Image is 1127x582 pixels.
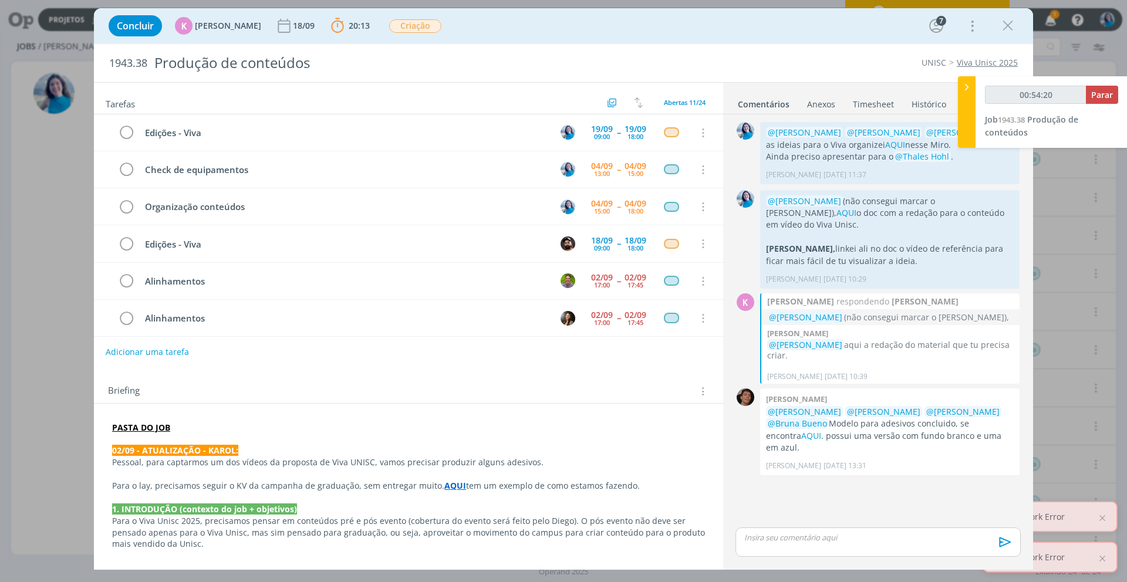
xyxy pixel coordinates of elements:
span: @Bruna Bueno [768,418,827,429]
p: linkei ali no doc o vídeo de referência para ficar mais fácil de tu visualizar a ideia. [766,243,1014,267]
p: (não consegui marcar o [PERSON_NAME]), o doc com a redação para o conteúdo em vídeo do Viva Unisc. [766,195,1014,231]
span: @Thales Hohl [895,151,949,162]
div: 18:00 [627,245,643,251]
div: 15:00 [627,170,643,177]
div: 15:00 [594,208,610,214]
span: @[PERSON_NAME] [769,339,842,350]
button: Criação [389,19,442,33]
button: 7 [927,16,946,35]
img: T [561,273,575,288]
a: Comentários [737,93,790,110]
span: [DATE] 13:31 [824,461,866,471]
b: [PERSON_NAME] [766,394,827,404]
p: aqui a redação do material que tu precisa criar. [767,340,1014,361]
span: -- [617,165,620,174]
img: E [561,199,575,214]
div: Organização conteúdos [140,199,549,214]
span: [DATE] 11:37 [824,170,866,180]
p: [PERSON_NAME] [766,170,821,180]
div: K [737,293,754,311]
div: Check de equipamentos [140,163,549,177]
img: E [737,122,754,140]
img: B [561,311,575,326]
div: 18/09 [591,236,613,245]
a: Job1943.38Produção de conteúdos [985,114,1078,138]
button: Concluir [109,15,162,36]
button: K[PERSON_NAME] [175,17,261,35]
div: 02/09 [591,273,613,282]
span: 1943.38 [109,57,147,70]
div: 02/09 [625,311,646,319]
div: 18/09 [625,236,646,245]
strong: [PERSON_NAME], [766,243,835,254]
span: @[PERSON_NAME] [768,406,841,417]
p: Para o lay, precisamos seguir o KV da campanha de graduação, sem entregar muito. tem um exemplo d... [112,480,705,492]
div: 04/09 [625,162,646,170]
span: Criação [389,19,441,33]
span: -- [617,128,620,137]
span: [DATE] 10:29 [824,274,866,285]
div: 04/09 [591,199,613,208]
div: Alinhamentos [140,274,549,289]
a: AQUI [444,480,466,491]
div: 13:00 [594,170,610,177]
p: [PERSON_NAME] [766,274,821,285]
div: Anexos [807,99,835,110]
span: Tarefas [106,96,135,110]
button: E [559,161,576,178]
span: -- [617,239,620,248]
button: 20:13 [328,16,373,35]
span: -- [617,202,620,211]
p: (não consegui marcar o [PERSON_NAME]), [767,311,1014,323]
button: E [559,124,576,141]
span: respondendo [834,295,892,307]
span: @[PERSON_NAME] [847,406,920,417]
span: Parar [1091,89,1113,100]
div: 04/09 [591,162,613,170]
div: 04/09 [625,199,646,208]
a: AQUI [885,139,905,150]
span: Abertas 11/24 [664,98,706,107]
div: 02/09 [625,273,646,282]
span: @[PERSON_NAME] [769,312,842,323]
a: Timesheet [852,93,895,110]
div: 19/09 [591,125,613,133]
img: P [737,388,754,406]
span: [PERSON_NAME] [195,22,261,30]
button: Adicionar uma tarefa [105,341,190,363]
div: 17:45 [627,319,643,326]
img: arrow-down-up.svg [635,97,643,108]
div: 18:00 [627,133,643,140]
b: [PERSON_NAME] [767,328,828,339]
div: 18:00 [627,208,643,214]
p: [PERSON_NAME] [766,461,821,471]
strong: 02/09 - ATUALIZAÇÃO - KAROL: [112,445,238,456]
p: Pessoal, para captarmos um dos vídeos da proposta de Viva UNISC, vamos precisar produzir alguns a... [112,456,705,468]
span: 20:13 [349,20,370,31]
button: B [559,309,576,327]
div: 09:00 [594,133,610,140]
div: Produção de conteúdos [150,49,635,77]
span: [DATE] 10:39 [825,371,868,382]
div: dialog [94,8,1033,570]
button: Parar [1086,86,1118,104]
p: [PERSON_NAME] [767,371,822,382]
span: -- [617,277,620,285]
div: Alinhamentos [140,311,549,326]
div: 17:00 [594,319,610,326]
div: 02/09 [591,311,613,319]
span: -- [617,314,620,322]
p: Modelo para adesivos concluido, se encontra . possui uma versão com fundo branco e uma em azul. [766,406,1014,454]
img: E [737,190,754,208]
a: AQUI [801,430,821,441]
strong: 1. INTRODUÇÃO (contexto do job + objetivos) [112,503,297,515]
div: K [175,17,193,35]
div: Edições - Viva [140,237,549,252]
a: PASTA DO JOB [112,422,170,433]
img: E [561,162,575,177]
strong: [PERSON_NAME] [892,295,959,307]
div: 17:00 [594,282,610,288]
a: Histórico [911,93,947,110]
